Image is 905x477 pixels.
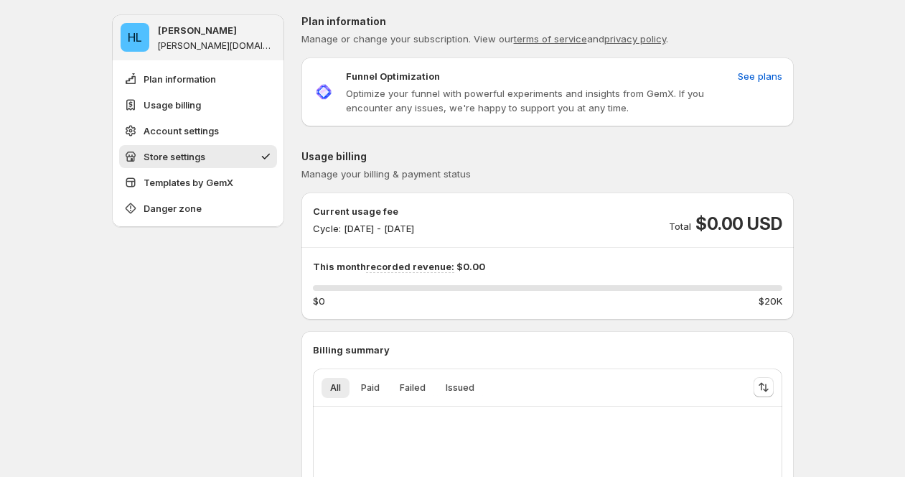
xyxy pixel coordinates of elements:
p: Usage billing [301,149,794,164]
span: Usage billing [144,98,201,112]
p: Plan information [301,14,794,29]
p: [PERSON_NAME][DOMAIN_NAME] [158,40,276,52]
p: This month $0.00 [313,259,782,274]
span: See plans [738,69,782,83]
text: HL [128,30,142,45]
p: Funnel Optimization [346,69,440,83]
span: Manage or change your subscription. View our and . [301,33,668,45]
span: Templates by GemX [144,175,233,190]
p: Billing summary [313,343,782,357]
button: Plan information [119,68,277,91]
p: Current usage fee [313,204,414,218]
a: privacy policy [604,33,666,45]
span: Paid [361,382,380,394]
button: Danger zone [119,197,277,220]
span: Manage your billing & payment status [301,168,471,180]
button: Usage billing [119,93,277,116]
button: Account settings [119,119,277,142]
span: recorded revenue: [366,261,454,273]
p: [PERSON_NAME] [158,23,237,37]
span: All [330,382,341,394]
button: Store settings [119,145,277,168]
button: See plans [729,65,791,88]
span: $0 [313,294,325,308]
span: Danger zone [144,201,202,216]
span: Issued [446,382,474,394]
span: Hugh Le [121,23,149,52]
p: Cycle: [DATE] - [DATE] [313,221,414,236]
p: Optimize your funnel with powerful experiments and insights from GemX. If you encounter any issue... [346,86,732,115]
a: terms of service [514,33,587,45]
button: Sort the results [754,377,774,397]
span: Failed [400,382,426,394]
button: Templates by GemX [119,171,277,194]
span: $0.00 USD [695,213,782,236]
span: $20K [759,294,782,308]
span: Store settings [144,149,205,164]
p: Total [669,219,691,233]
span: Plan information [144,72,216,86]
img: Funnel Optimization [313,81,334,103]
span: Account settings [144,124,219,138]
